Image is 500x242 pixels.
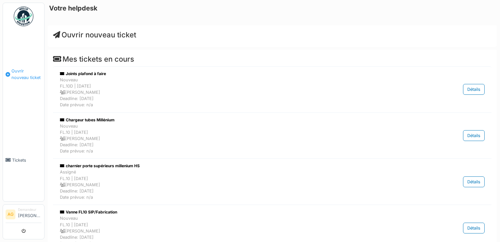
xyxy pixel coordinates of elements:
[58,69,486,110] a: Joints plafond à faire NouveauFL.10D | [DATE] [PERSON_NAME]Deadline: [DATE]Date prévue: n/a Détails
[60,123,417,154] div: Nouveau FL.10 | [DATE] [PERSON_NAME] Deadline: [DATE] Date prévue: n/a
[463,223,485,233] div: Détails
[3,30,44,119] a: Ouvrir nouveau ticket
[463,84,485,95] div: Détails
[60,117,417,123] div: Chargeur tubes Millénium
[58,115,486,156] a: Chargeur tubes Millénium NouveauFL.10 | [DATE] [PERSON_NAME]Deadline: [DATE]Date prévue: n/a Détails
[14,7,33,26] img: Badge_color-CXgf-gQk.svg
[58,161,486,202] a: charnier porte supérieurs millenium HS AssignéFL.10 | [DATE] [PERSON_NAME]Deadline: [DATE]Date pr...
[463,130,485,141] div: Détails
[18,207,42,212] div: Demandeur
[53,30,136,39] a: Ouvrir nouveau ticket
[6,210,15,219] li: AG
[49,4,98,12] h6: Votre helpdesk
[53,55,491,63] h4: Mes tickets en cours
[3,119,44,201] a: Tickets
[463,176,485,187] div: Détails
[60,163,417,169] div: charnier porte supérieurs millenium HS
[11,68,42,80] span: Ouvrir nouveau ticket
[12,157,42,163] span: Tickets
[60,77,417,108] div: Nouveau FL.10D | [DATE] [PERSON_NAME] Deadline: [DATE] Date prévue: n/a
[60,209,417,215] div: Vanne FL10 SIP/Fabrication
[60,71,417,77] div: Joints plafond à faire
[6,207,42,223] a: AG Demandeur[PERSON_NAME]
[60,169,417,200] div: Assigné FL.10 | [DATE] [PERSON_NAME] Deadline: [DATE] Date prévue: n/a
[18,207,42,221] li: [PERSON_NAME]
